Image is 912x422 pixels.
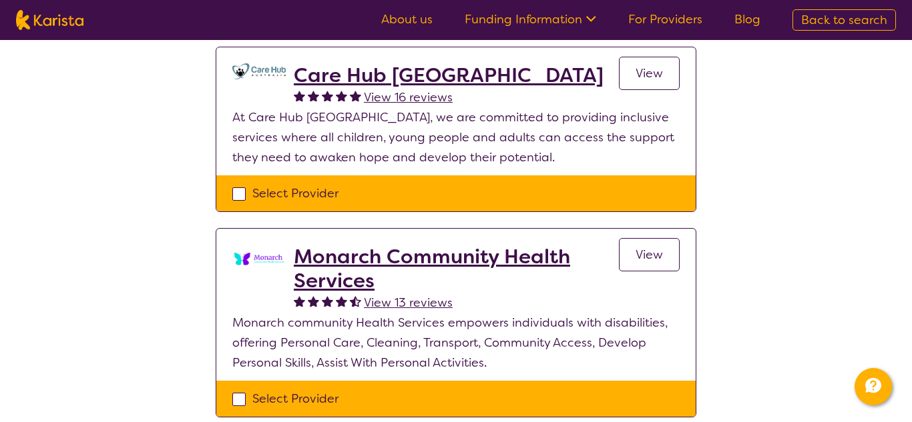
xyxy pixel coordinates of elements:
button: Channel Menu [855,368,892,405]
img: fullstar [308,90,319,101]
a: Blog [734,11,760,27]
span: View [636,247,663,263]
span: View 16 reviews [364,89,453,105]
a: Funding Information [465,11,596,27]
a: Care Hub [GEOGRAPHIC_DATA] [294,63,604,87]
a: Monarch Community Health Services [294,245,619,293]
img: fullstar [350,90,361,101]
span: Back to search [801,12,887,28]
img: ghwmlfce3t00xkecpakn.jpg [232,63,286,79]
img: k4tsyknm9itws7cmiz6u.png [232,245,286,275]
a: About us [381,11,433,27]
a: Back to search [792,9,896,31]
a: View 13 reviews [364,293,453,313]
img: fullstar [322,295,333,307]
span: View [636,65,663,81]
p: Monarch community Health Services empowers individuals with disabilities, offering Personal Care,... [232,313,680,373]
a: View [619,57,680,90]
span: View 13 reviews [364,295,453,311]
a: For Providers [628,11,702,27]
img: fullstar [322,90,333,101]
p: At Care Hub [GEOGRAPHIC_DATA], we are committed to providing inclusive services where all childre... [232,107,680,167]
img: fullstar [294,295,305,307]
img: fullstar [294,90,305,101]
img: Karista logo [16,10,83,30]
img: fullstar [308,295,319,307]
img: fullstar [336,295,347,307]
a: View 16 reviews [364,87,453,107]
img: halfstar [350,295,361,307]
img: fullstar [336,90,347,101]
a: View [619,238,680,271]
